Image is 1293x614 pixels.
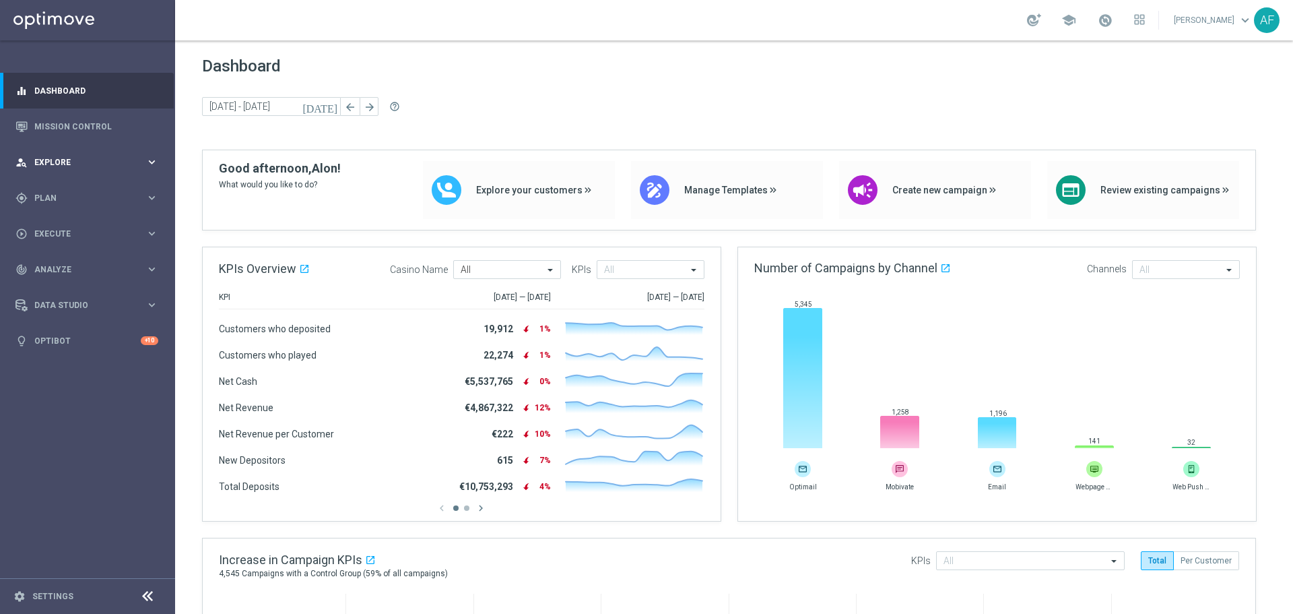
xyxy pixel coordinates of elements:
[15,228,159,239] button: play_circle_outline Execute keyboard_arrow_right
[15,157,159,168] button: person_search Explore keyboard_arrow_right
[34,73,158,109] a: Dashboard
[145,156,158,168] i: keyboard_arrow_right
[15,193,159,204] button: gps_fixed Plan keyboard_arrow_right
[145,299,158,311] i: keyboard_arrow_right
[15,86,159,96] button: equalizer Dashboard
[1061,13,1076,28] span: school
[145,227,158,240] i: keyboard_arrow_right
[15,264,159,275] button: track_changes Analyze keyboard_arrow_right
[141,336,158,345] div: +10
[1254,7,1280,33] div: AF
[34,109,158,144] a: Mission Control
[15,121,159,132] button: Mission Control
[34,230,145,238] span: Execute
[34,323,141,359] a: Optibot
[34,266,145,274] span: Analyze
[15,299,145,311] div: Data Studio
[15,192,28,204] i: gps_fixed
[15,264,28,276] i: track_changes
[1238,13,1253,28] span: keyboard_arrow_down
[15,264,145,276] div: Analyze
[15,228,28,240] i: play_circle_outline
[15,156,145,168] div: Explore
[34,194,145,202] span: Plan
[145,191,158,204] i: keyboard_arrow_right
[15,323,158,359] div: Optibot
[15,85,28,97] i: equalizer
[15,109,158,144] div: Mission Control
[15,73,158,109] div: Dashboard
[15,300,159,311] button: Data Studio keyboard_arrow_right
[145,263,158,276] i: keyboard_arrow_right
[13,590,26,603] i: settings
[15,192,145,204] div: Plan
[15,228,145,240] div: Execute
[34,158,145,166] span: Explore
[34,301,145,309] span: Data Studio
[32,592,73,601] a: Settings
[1172,10,1254,30] a: [PERSON_NAME]keyboard_arrow_down
[15,335,28,347] i: lightbulb
[15,156,28,168] i: person_search
[15,336,159,346] button: lightbulb Optibot +10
